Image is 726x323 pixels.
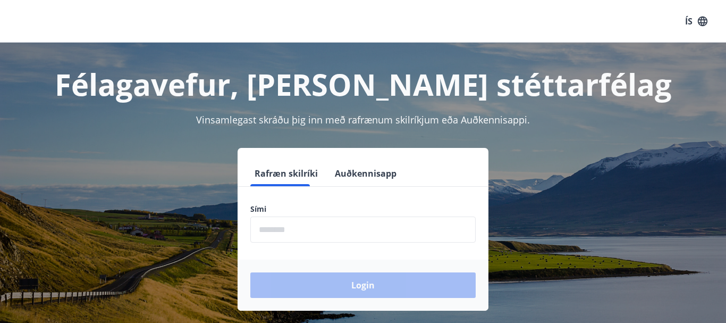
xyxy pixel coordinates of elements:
[196,113,530,126] span: Vinsamlegast skráðu þig inn með rafrænum skilríkjum eða Auðkennisappi.
[13,64,713,104] h1: Félagavefur, [PERSON_NAME] stéttarfélag
[250,204,476,214] label: Sími
[250,161,322,186] button: Rafræn skilríki
[331,161,401,186] button: Auðkennisapp
[679,12,713,31] button: ÍS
